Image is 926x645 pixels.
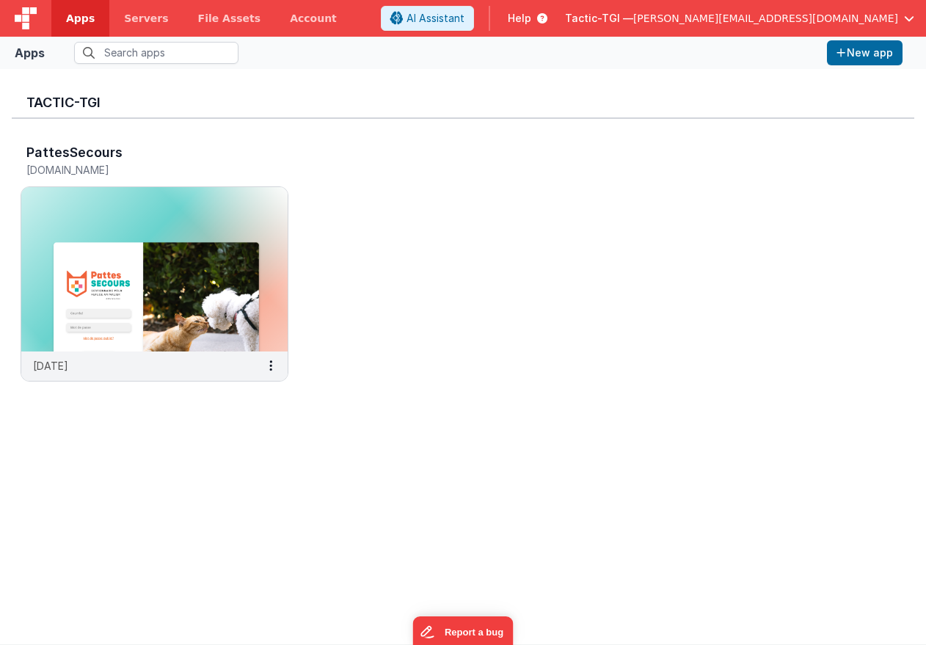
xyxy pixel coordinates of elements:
span: Tactic-TGI — [565,11,633,26]
button: New app [827,40,903,65]
p: [DATE] [33,358,68,373]
h5: [DOMAIN_NAME] [26,164,252,175]
div: Apps [15,44,45,62]
h3: PattesSecours [26,145,123,160]
span: File Assets [198,11,261,26]
span: AI Assistant [407,11,464,26]
button: AI Assistant [381,6,474,31]
span: [PERSON_NAME][EMAIL_ADDRESS][DOMAIN_NAME] [633,11,898,26]
h3: Tactic-TGI [26,95,900,110]
span: Servers [124,11,168,26]
span: Apps [66,11,95,26]
button: Tactic-TGI — [PERSON_NAME][EMAIL_ADDRESS][DOMAIN_NAME] [565,11,914,26]
input: Search apps [74,42,238,64]
span: Help [508,11,531,26]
